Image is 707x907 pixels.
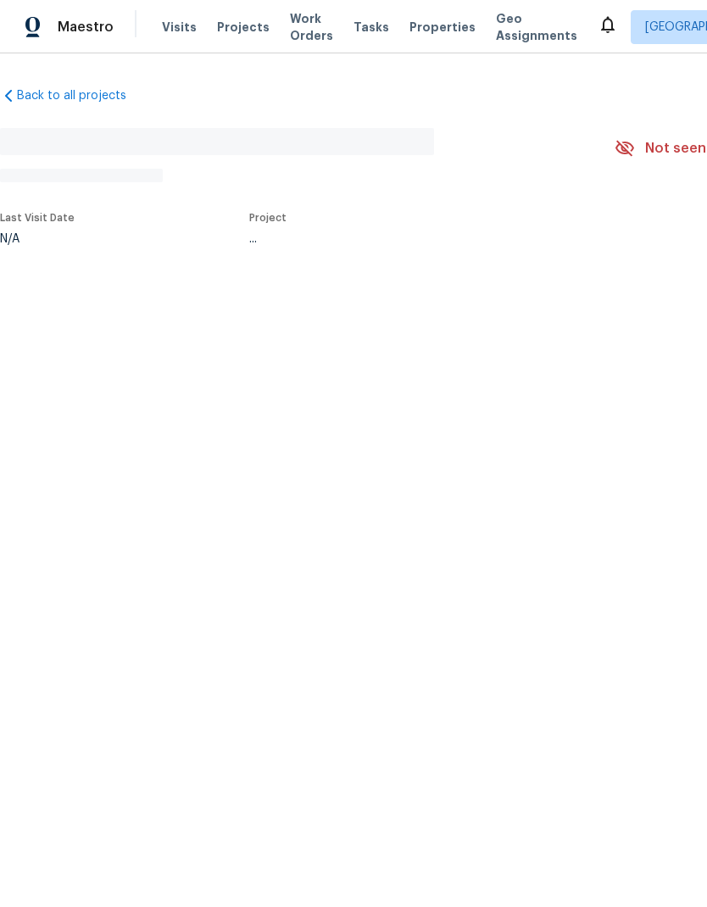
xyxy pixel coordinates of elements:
[496,10,577,44] span: Geo Assignments
[162,19,197,36] span: Visits
[249,213,287,223] span: Project
[217,19,270,36] span: Projects
[409,19,476,36] span: Properties
[353,21,389,33] span: Tasks
[249,233,575,245] div: ...
[58,19,114,36] span: Maestro
[290,10,333,44] span: Work Orders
